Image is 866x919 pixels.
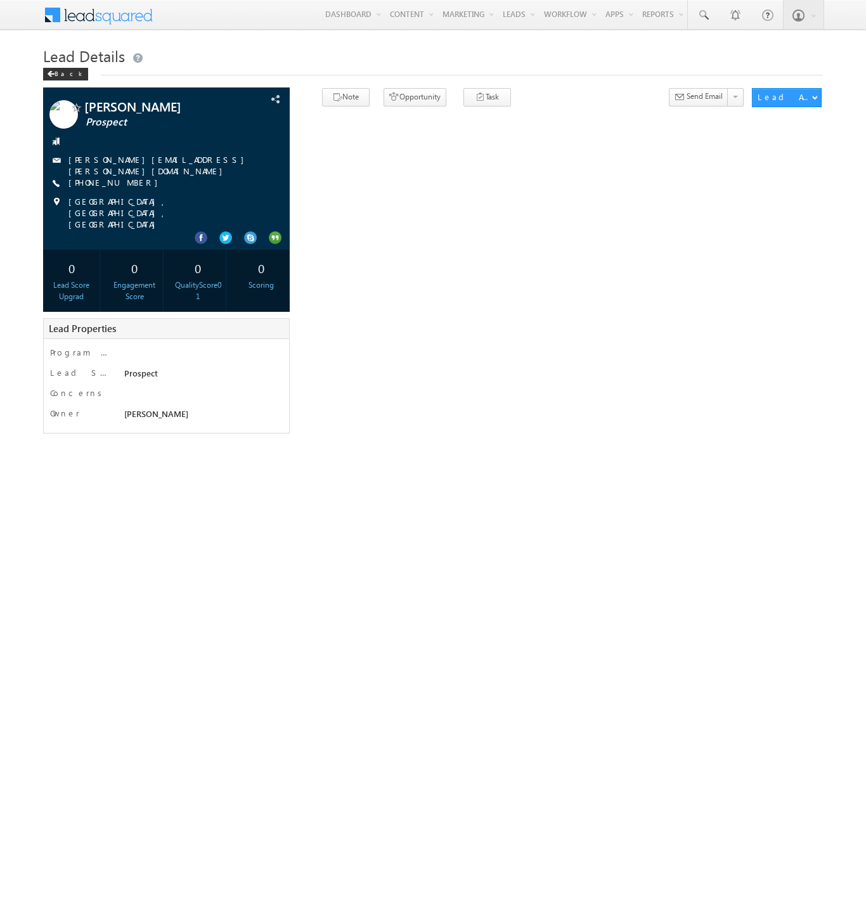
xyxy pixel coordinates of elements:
div: Back [43,68,88,80]
button: Opportunity [384,88,446,106]
div: 0 [236,256,286,280]
span: Lead Properties [49,322,116,335]
label: Lead Stage [50,367,108,378]
span: [PERSON_NAME] [124,408,188,419]
label: Owner [50,408,80,419]
span: [GEOGRAPHIC_DATA], [GEOGRAPHIC_DATA], [GEOGRAPHIC_DATA] [68,196,267,230]
label: Concerns [50,387,107,399]
button: Send Email [669,88,728,106]
div: QualityScore01 [173,280,223,302]
a: [PERSON_NAME][EMAIL_ADDRESS][PERSON_NAME][DOMAIN_NAME] [68,154,250,176]
div: 0 [46,256,96,280]
span: [PERSON_NAME] [84,100,236,113]
div: Lead Actions [758,91,811,103]
span: Send Email [687,91,723,102]
div: Scoring [236,280,286,291]
div: 0 [173,256,223,280]
label: Program of Interest [50,347,108,358]
button: Lead Actions [752,88,822,107]
span: [PHONE_NUMBER] [68,177,164,190]
div: Prospect [121,367,279,385]
div: 0 [110,256,160,280]
div: Engagement Score [110,280,160,302]
span: Prospect [86,116,238,129]
button: Note [322,88,370,106]
div: Lead Score Upgrad [46,280,96,302]
button: Task [463,88,511,106]
a: Back [43,67,94,78]
img: Profile photo [49,100,78,133]
span: Lead Details [43,46,125,66]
